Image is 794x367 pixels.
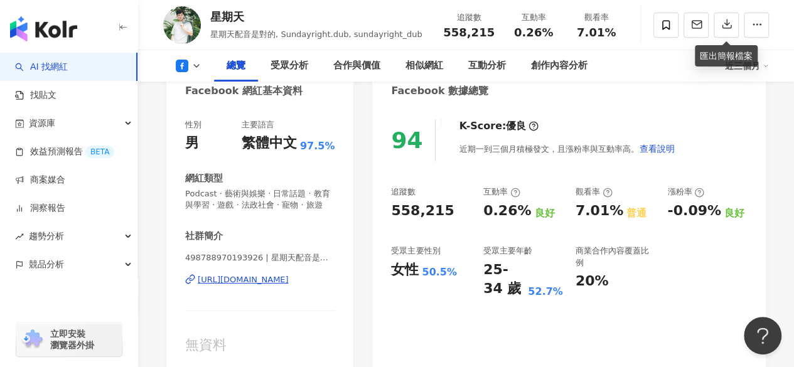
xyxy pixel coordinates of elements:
div: 男 [185,134,199,153]
div: 無資料 [185,336,335,355]
div: 0.26% [483,201,531,221]
div: -0.09% [667,201,721,221]
span: rise [15,232,24,241]
div: 繁體中文 [242,134,297,153]
span: 立即安裝 瀏覽器外掛 [50,328,94,351]
div: 良好 [534,206,554,220]
div: Facebook 網紅基本資料 [185,84,303,98]
div: 受眾主要年齡 [483,245,532,257]
div: 良好 [724,206,744,220]
div: 互動率 [510,11,557,24]
div: 近期一到三個月積極發文，且漲粉率與互動率高。 [459,136,675,161]
span: 97.5% [300,139,335,153]
div: 7.01% [576,201,623,221]
div: 社群簡介 [185,230,223,243]
div: 觀看率 [572,11,620,24]
div: 20% [576,272,609,291]
iframe: Help Scout Beacon - Open [744,317,781,354]
div: 性別 [185,119,201,130]
span: 498788970193926 | 星期天配音是對的 [185,252,335,263]
div: 相似網紅 [405,58,443,73]
div: 追蹤數 [391,186,416,198]
a: searchAI 找網紅 [15,61,68,73]
div: 網紅類型 [185,172,223,185]
div: 52.7% [528,285,563,299]
div: K-Score : [459,119,539,133]
div: 優良 [506,119,526,133]
div: [URL][DOMAIN_NAME] [198,274,289,285]
div: 星期天 [210,9,422,24]
img: logo [10,16,77,41]
div: 匯出簡報檔案 [695,45,758,66]
div: 創作內容分析 [531,58,587,73]
a: chrome extension立即安裝 瀏覽器外掛 [16,322,122,356]
a: [URL][DOMAIN_NAME] [185,274,335,285]
div: 受眾分析 [271,58,308,73]
div: Facebook 數據總覽 [391,84,488,98]
span: 星期天配音是對的, Sundayright.dub, sundayright_dub [210,29,422,39]
span: 查看說明 [639,144,674,154]
a: 找貼文 [15,89,56,102]
div: 漲粉率 [667,186,704,198]
a: 商案媒合 [15,174,65,186]
span: 7.01% [577,26,616,39]
div: 互動分析 [468,58,506,73]
div: 558,215 [391,201,454,221]
div: 合作與價值 [333,58,380,73]
div: 觀看率 [576,186,613,198]
div: 總覽 [227,58,245,73]
div: 25-34 歲 [483,260,525,299]
span: Podcast · 藝術與娛樂 · 日常話題 · 教育與學習 · 遊戲 · 法政社會 · 寵物 · 旅遊 [185,188,335,211]
img: KOL Avatar [163,6,201,44]
div: 追蹤數 [443,11,495,24]
div: 互動率 [483,186,520,198]
div: 受眾主要性別 [391,245,440,257]
span: 趨勢分析 [29,222,64,250]
div: 普通 [626,206,646,220]
span: 558,215 [443,26,495,39]
img: chrome extension [20,329,45,349]
a: 效益預測報告BETA [15,146,114,158]
div: 94 [391,127,422,153]
div: 女性 [391,260,419,280]
span: 資源庫 [29,109,55,137]
a: 洞察報告 [15,202,65,215]
div: 主要語言 [242,119,274,130]
div: 商業合作內容覆蓋比例 [576,245,655,268]
button: 查看說明 [638,136,675,161]
div: 50.5% [422,265,457,279]
span: 競品分析 [29,250,64,279]
span: 0.26% [514,26,553,39]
